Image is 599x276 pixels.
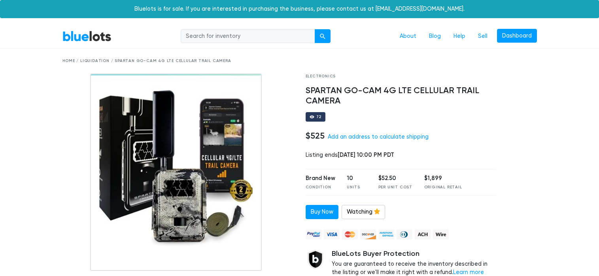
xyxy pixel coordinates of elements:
h5: BlueLots Buyer Protection [332,250,497,258]
a: Watching [342,205,385,219]
div: 72 [316,115,322,119]
img: ach-b7992fed28a4f97f893c574229be66187b9afb3f1a8d16a4691d3d3140a8ab00.png [415,229,431,239]
div: 10 [347,174,367,183]
a: Add an address to calculate shipping [328,133,429,140]
a: Learn more [453,269,484,276]
img: diners_club-c48f30131b33b1bb0e5d0e2dbd43a8bea4cb12cb2961413e2f4250e06c020426.png [397,229,412,239]
div: Condition [306,184,335,190]
div: Electronics [306,73,497,79]
a: Help [447,29,472,44]
input: Search for inventory [181,29,315,43]
div: Listing ends [306,151,497,160]
a: Buy Now [306,205,338,219]
div: Units [347,184,367,190]
div: Home / Liquidation / SPARTAN GO-CAM 4G LTE CELLULAR TRAIL CAMERA [62,58,537,64]
a: Sell [472,29,494,44]
div: Brand New [306,174,335,183]
img: d992bb81-cc01-4a4b-9057-d5edf9cacddd-1756041496.jpg [90,73,262,271]
img: american_express-ae2a9f97a040b4b41f6397f7637041a5861d5f99d0716c09922aba4e24c8547d.png [378,229,394,239]
img: buyer_protection_shield-3b65640a83011c7d3ede35a8e5a80bfdfaa6a97447f0071c1475b91a4b0b3d01.png [306,250,325,269]
h4: $525 [306,131,325,141]
span: [DATE] 10:00 PM PDT [338,151,394,158]
a: Dashboard [497,29,537,43]
a: BlueLots [62,30,111,42]
img: paypal_credit-80455e56f6e1299e8d57f40c0dcee7b8cd4ae79b9eccbfc37e2480457ba36de9.png [306,229,321,239]
div: $1,899 [424,174,462,183]
div: Original Retail [424,184,462,190]
h4: SPARTAN GO-CAM 4G LTE CELLULAR TRAIL CAMERA [306,86,497,106]
div: $52.50 [378,174,412,183]
img: mastercard-42073d1d8d11d6635de4c079ffdb20a4f30a903dc55d1612383a1b395dd17f39.png [342,229,358,239]
img: discover-82be18ecfda2d062aad2762c1ca80e2d36a4073d45c9e0ffae68cd515fbd3d32.png [360,229,376,239]
img: wire-908396882fe19aaaffefbd8e17b12f2f29708bd78693273c0e28e3a24408487f.png [433,229,449,239]
a: About [393,29,423,44]
a: Blog [423,29,447,44]
img: visa-79caf175f036a155110d1892330093d4c38f53c55c9ec9e2c3a54a56571784bb.png [324,229,340,239]
div: Per Unit Cost [378,184,412,190]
